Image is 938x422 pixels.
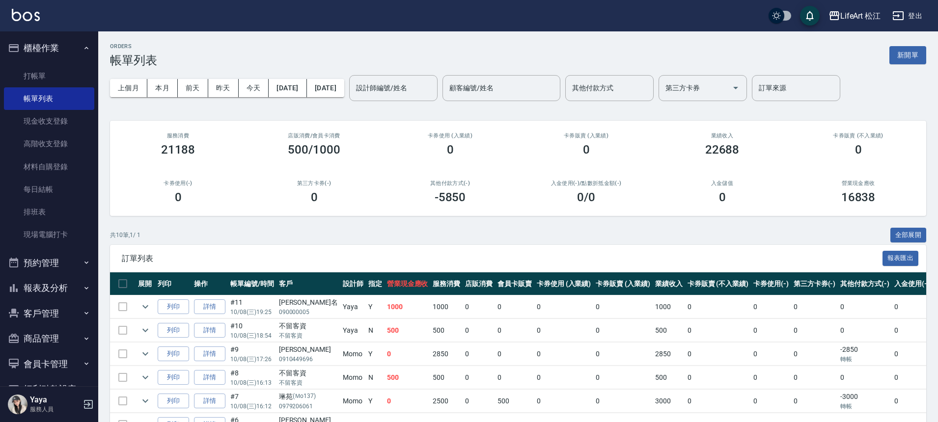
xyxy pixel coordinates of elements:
button: 櫃檯作業 [4,35,94,61]
td: 0 [791,390,838,413]
td: 0 [838,366,892,389]
td: 1000 [653,295,685,318]
a: 排班表 [4,201,94,223]
button: 報表及分析 [4,275,94,301]
td: 500 [495,390,534,413]
button: 本月 [147,79,178,97]
a: 帳單列表 [4,87,94,110]
button: 商品管理 [4,326,94,351]
th: 其他付款方式(-) [838,272,892,295]
td: 2850 [653,343,685,366]
p: 10/08 (三) 16:13 [230,378,274,387]
button: 登出 [888,7,926,25]
p: 090000005 [279,308,338,316]
button: 客戶管理 [4,301,94,326]
a: 詳情 [194,370,225,385]
div: 琳苑 [279,392,338,402]
td: 0 [838,295,892,318]
h5: Yaya [30,395,80,405]
button: expand row [138,299,153,314]
h2: 業績收入 [666,132,778,139]
td: 0 [593,295,653,318]
h3: 帳單列表 [110,53,157,67]
td: 500 [385,319,431,342]
span: 訂單列表 [122,254,883,264]
img: Person [8,395,28,414]
h2: 其他付款方式(-) [394,180,506,186]
a: 詳情 [194,346,225,362]
td: Y [366,295,385,318]
td: Momo [340,366,366,389]
td: 0 [593,319,653,342]
p: 不留客資 [279,331,338,340]
button: 前天 [178,79,208,97]
td: 0 [593,390,653,413]
th: 展開 [136,272,155,295]
td: 2850 [430,343,463,366]
td: 0 [593,366,653,389]
th: 第三方卡券(-) [791,272,838,295]
button: 列印 [158,370,189,385]
td: 0 [791,343,838,366]
td: 0 [685,295,751,318]
p: (Ｍo137) [293,392,316,402]
td: 0 [791,295,838,318]
h3: 22688 [705,143,740,157]
a: 詳情 [194,299,225,315]
p: 共 10 筆, 1 / 1 [110,231,140,239]
h2: 營業現金應收 [802,180,914,186]
p: 0910449696 [279,355,338,364]
td: 0 [892,343,932,366]
h2: 入金儲值 [666,180,778,186]
td: 0 [495,343,534,366]
td: 1000 [430,295,463,318]
th: 操作 [192,272,228,295]
button: 預約管理 [4,250,94,276]
h3: 0 [447,143,454,157]
button: expand row [138,323,153,338]
td: 500 [653,319,685,342]
td: 0 [534,319,594,342]
img: Logo [12,9,40,21]
button: 列印 [158,346,189,362]
td: #10 [228,319,276,342]
button: 會員卡管理 [4,351,94,377]
td: 0 [463,343,495,366]
button: 紅利點數設定 [4,376,94,402]
td: 0 [463,366,495,389]
td: #9 [228,343,276,366]
td: Y [366,390,385,413]
td: 0 [791,319,838,342]
h3: 500/1000 [288,143,340,157]
a: 詳情 [194,394,225,409]
th: 卡券使用 (入業績) [534,272,594,295]
td: 0 [495,366,534,389]
td: 0 [685,390,751,413]
h3: 0 [175,190,182,204]
h2: 卡券使用 (入業績) [394,132,506,139]
td: 0 [463,390,495,413]
h3: 0 [719,190,726,204]
h3: 0 [583,143,590,157]
th: 服務消費 [430,272,463,295]
td: 0 [685,319,751,342]
button: save [800,6,820,26]
h2: ORDERS [110,43,157,50]
a: 報表匯出 [883,253,919,263]
td: -3000 [838,390,892,413]
td: 0 [385,390,431,413]
th: 卡券販賣 (入業績) [593,272,653,295]
td: 0 [495,295,534,318]
th: 會員卡販賣 [495,272,534,295]
h3: 0 /0 [577,190,595,204]
td: #11 [228,295,276,318]
h3: 21188 [161,143,195,157]
p: 10/08 (三) 19:25 [230,308,274,316]
button: expand row [138,394,153,408]
button: 列印 [158,323,189,338]
a: 材料自購登錄 [4,156,94,178]
p: 0979206061 [279,402,338,411]
th: 營業現金應收 [385,272,431,295]
p: 10/08 (三) 16:12 [230,402,274,411]
button: 今天 [239,79,269,97]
